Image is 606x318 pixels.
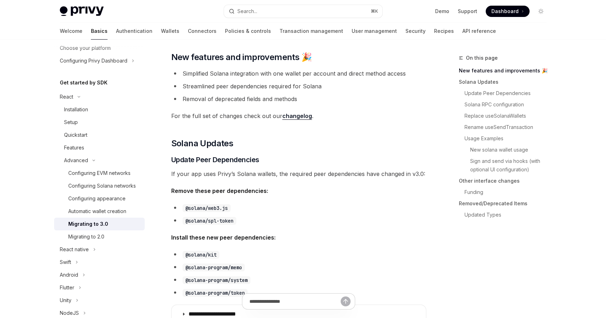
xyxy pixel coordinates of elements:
[434,23,454,40] a: Recipes
[171,111,426,121] span: For the full set of changes check out our .
[183,276,250,284] code: @solana-program/system
[64,131,87,139] div: Quickstart
[54,141,145,154] a: Features
[459,175,552,187] a: Other interface changes
[183,217,236,225] code: @solana/spl-token
[60,245,89,254] div: React native
[462,23,496,40] a: API reference
[225,23,271,40] a: Policies & controls
[60,283,74,292] div: Flutter
[54,103,145,116] a: Installation
[458,8,477,15] a: Support
[171,138,233,149] span: Solana Updates
[341,296,351,306] button: Send message
[171,94,426,104] li: Removal of deprecated fields and methods
[54,129,145,141] a: Quickstart
[171,52,312,63] span: New features and improvements 🎉
[183,251,219,259] code: @solana/kit
[535,6,547,17] button: Toggle dark mode
[60,78,108,87] h5: Get started by SDK
[464,187,552,198] a: Funding
[171,234,276,241] strong: Install these new peer dependencies:
[60,258,71,266] div: Swift
[466,54,498,62] span: On this page
[464,209,552,220] a: Updated Types
[464,99,552,110] a: Solana RPC configuration
[60,271,78,279] div: Android
[459,76,552,88] a: Solana Updates
[60,6,104,16] img: light logo
[464,122,552,133] a: Rename useSendTransaction
[459,198,552,209] a: Removed/Deprecated Items
[171,155,259,165] span: Update Peer Dependencies
[459,65,552,76] a: New features and improvements 🎉
[470,144,552,155] a: New solana wallet usage
[68,169,131,177] div: Configuring EVM networks
[54,218,145,230] a: Migrating to 3.0
[54,230,145,243] a: Migrating to 2.0
[68,220,108,228] div: Migrating to 3.0
[91,23,108,40] a: Basics
[60,296,71,305] div: Unity
[116,23,152,40] a: Authentication
[64,156,88,165] div: Advanced
[188,23,217,40] a: Connectors
[486,6,530,17] a: Dashboard
[54,205,145,218] a: Automatic wallet creation
[64,105,88,114] div: Installation
[279,23,343,40] a: Transaction management
[183,204,231,212] code: @solana/web3.js
[171,169,426,179] span: If your app uses Privy’s Solana wallets, the required peer dependencies have changed in v3.0:
[282,112,312,120] a: changelog
[64,118,78,126] div: Setup
[171,187,268,194] strong: Remove these peer dependencies:
[54,179,145,192] a: Configuring Solana networks
[68,182,136,190] div: Configuring Solana networks
[54,192,145,205] a: Configuring appearance
[54,167,145,179] a: Configuring EVM networks
[60,93,73,101] div: React
[435,8,449,15] a: Demo
[352,23,397,40] a: User management
[464,110,552,122] a: Replace useSolanaWallets
[161,23,179,40] a: Wallets
[464,133,552,144] a: Usage Examples
[54,116,145,129] a: Setup
[60,309,79,317] div: NodeJS
[470,155,552,175] a: Sign and send via hooks (with optional UI configuration)
[183,289,248,297] code: @solana-program/token
[237,7,257,16] div: Search...
[371,8,378,14] span: ⌘ K
[60,23,82,40] a: Welcome
[68,194,126,203] div: Configuring appearance
[491,8,519,15] span: Dashboard
[224,5,382,18] button: Search...⌘K
[171,81,426,91] li: Streamlined peer dependencies required for Solana
[68,207,126,216] div: Automatic wallet creation
[405,23,426,40] a: Security
[171,69,426,78] li: Simplified Solana integration with one wallet per account and direct method access
[64,143,84,152] div: Features
[68,232,104,241] div: Migrating to 2.0
[60,57,127,65] div: Configuring Privy Dashboard
[464,88,552,99] a: Update Peer Dependencies
[183,264,245,271] code: @solana-program/memo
